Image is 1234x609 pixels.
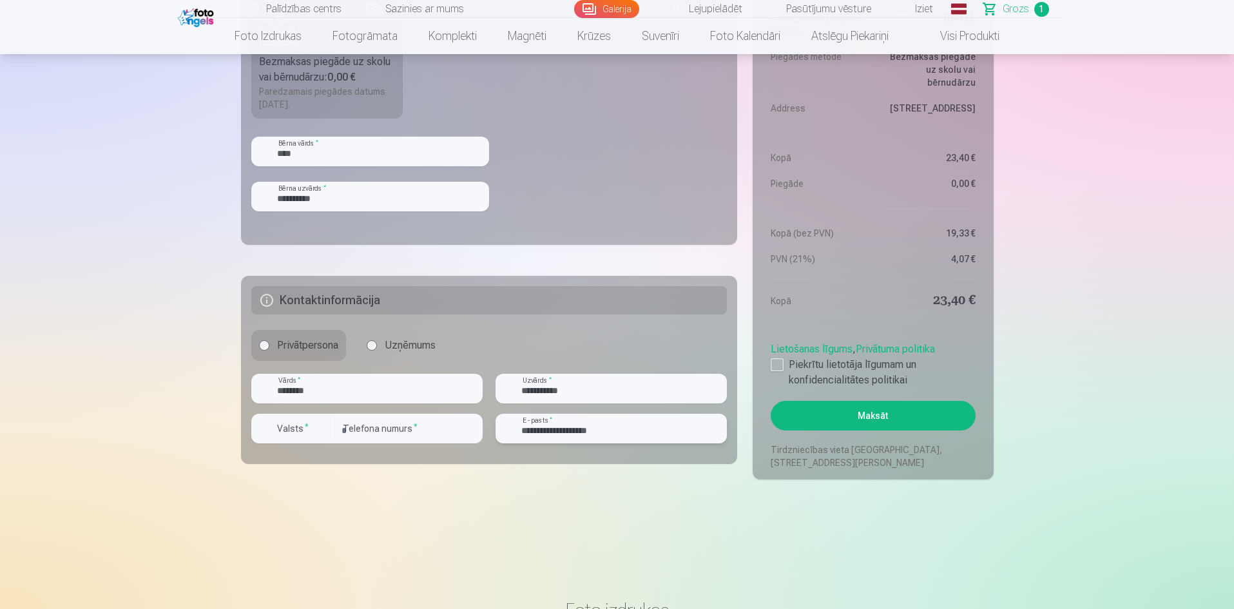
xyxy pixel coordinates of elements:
[251,330,346,361] label: Privātpersona
[880,292,976,310] dd: 23,40 €
[880,227,976,240] dd: 19,33 €
[251,414,335,443] button: Valsts*
[771,292,867,310] dt: Kopā
[771,343,853,355] a: Lietošanas līgums
[317,18,413,54] a: Fotogrāmata
[259,85,396,111] div: Paredzamais piegādes datums [DATE].
[880,102,976,115] dd: [STREET_ADDRESS]
[771,443,975,469] p: Tirdzniecības vieta [GEOGRAPHIC_DATA], [STREET_ADDRESS][PERSON_NAME]
[492,18,562,54] a: Magnēti
[367,340,377,351] input: Uzņēmums
[259,340,269,351] input: Privātpersona
[626,18,695,54] a: Suvenīri
[359,330,443,361] label: Uzņēmums
[880,50,976,89] dd: Bezmaksas piegāde uz skolu vai bērnudārzu
[904,18,1015,54] a: Visi produkti
[219,18,317,54] a: Foto izdrukas
[251,286,728,314] h5: Kontaktinformācija
[771,227,867,240] dt: Kopā (bez PVN)
[856,343,935,355] a: Privātuma politika
[771,50,867,89] dt: Piegādes metode
[327,71,356,83] b: 0,00 €
[695,18,796,54] a: Foto kalendāri
[259,54,396,85] div: Bezmaksas piegāde uz skolu vai bērnudārzu :
[771,253,867,266] dt: PVN (21%)
[771,151,867,164] dt: Kopā
[178,5,217,27] img: /fa1
[562,18,626,54] a: Krūzes
[771,102,867,115] dt: Address
[771,336,975,388] div: ,
[1034,2,1049,17] span: 1
[771,357,975,388] label: Piekrītu lietotāja līgumam un konfidencialitātes politikai
[880,177,976,190] dd: 0,00 €
[796,18,904,54] a: Atslēgu piekariņi
[1003,1,1029,17] span: Grozs
[880,151,976,164] dd: 23,40 €
[272,422,314,435] label: Valsts
[413,18,492,54] a: Komplekti
[771,401,975,430] button: Maksāt
[880,253,976,266] dd: 4,07 €
[771,177,867,190] dt: Piegāde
